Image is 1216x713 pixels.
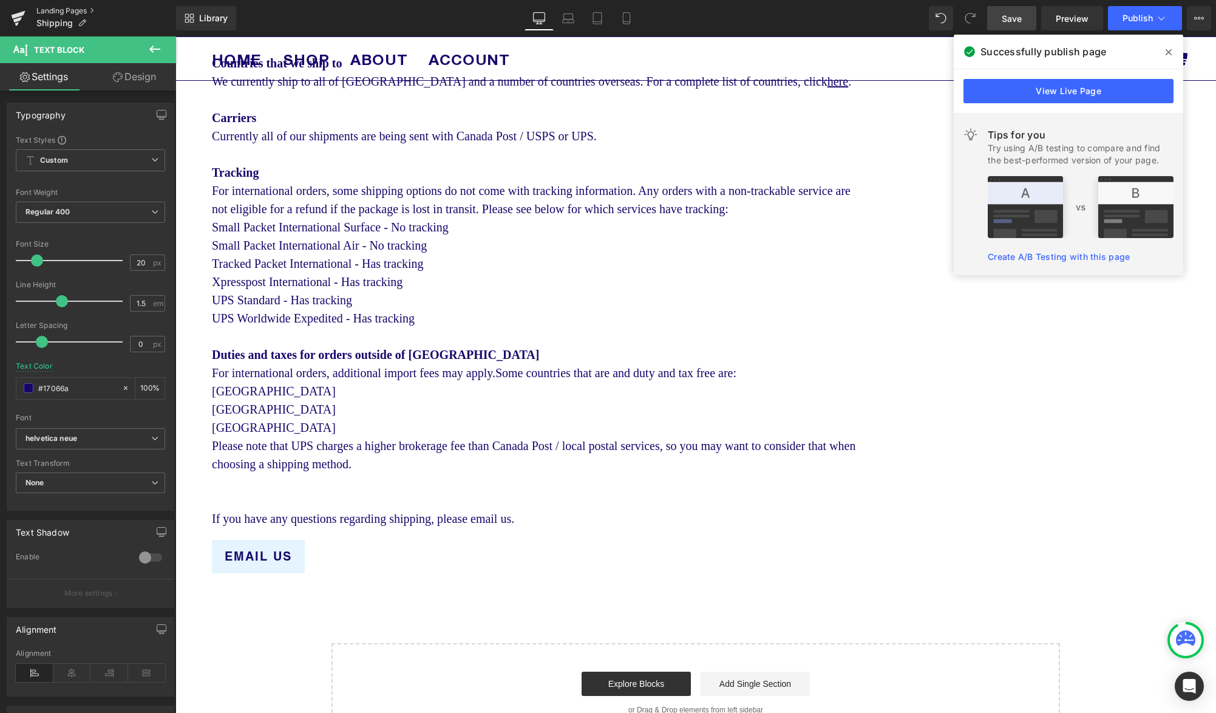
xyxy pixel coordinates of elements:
a: Explore Blocks [406,635,515,660]
a: Tablet [583,6,612,30]
div: UPS Standard - Has tracking [36,254,682,273]
b: Custom [40,155,68,166]
b: Carriers [36,75,81,88]
div: Tracked Packet International - Has tracking [36,218,682,236]
div: We currently ship to all of [GEOGRAPHIC_DATA] and a number of countries overseas. For a complete ... [36,36,682,54]
a: Laptop [554,6,583,30]
div: Please note that UPS charges a higher brokerage fee than Canada Post / local postal services, so ... [36,400,682,437]
a: Add Single Section [525,635,634,660]
a: Preview [1041,6,1103,30]
a: Create A/B Testing with this page [988,251,1130,262]
div: Xpresspost International - Has tracking [36,236,682,254]
div: Open Intercom Messenger [1175,672,1204,701]
p: or Drag & Drop elements from left sidebar [175,669,865,678]
b: Regular 400 [25,207,70,216]
div: Enable [16,552,127,565]
span: px [153,340,163,348]
span: Publish [1123,13,1153,23]
span: px [153,259,163,267]
div: Alignment [16,649,165,658]
strong: Tracking [36,129,83,143]
div: Currently all of our shipments are being sent with Canada Post / USPS or UPS. [36,90,682,109]
span: Countries that we ship to [36,20,166,33]
a: Desktop [525,6,554,30]
div: Text Transform [16,459,165,468]
div: Tips for you [988,128,1174,142]
a: View Live Page [963,79,1174,103]
img: light.svg [963,128,978,142]
button: More [1187,6,1211,30]
div: UPS Worldwide Expedited - Has tracking [36,273,682,291]
span: Successfully publish page [980,44,1106,59]
b: Duties and taxes for orders outside of [GEOGRAPHIC_DATA] [36,312,364,325]
b: None [25,478,44,487]
div: Try using A/B testing to compare and find the best-performed version of your page. [988,142,1174,166]
p: More settings [64,588,113,599]
button: Undo [929,6,953,30]
a: here [652,38,673,52]
div: For international orders, some shipping options do not come with tracking information. Any orders... [36,145,682,182]
div: Alignment [16,618,57,635]
div: Small Packet International Surface - No tracking [36,182,682,200]
div: % [135,378,165,399]
div: For international orders, additional import fees may apply. [36,327,682,400]
div: Typography [16,103,66,120]
span: Text Block [34,45,84,55]
input: Color [38,381,116,395]
span: EMAIL US [49,511,117,528]
a: Mobile [612,6,641,30]
div: Font Weight [16,188,165,197]
div: Text Shadow [16,520,69,537]
div: Font [16,414,165,422]
img: tip.png [988,176,1174,238]
span: Library [199,13,228,24]
span: Some countries that are and duty and tax free are: [GEOGRAPHIC_DATA] [GEOGRAPHIC_DATA] [GEOGRAPHI... [36,330,561,398]
div: Text Color [16,362,53,370]
div: Small Packet International Air - No tracking [36,200,682,218]
span: Shipping [36,18,73,28]
a: Landing Pages [36,6,176,16]
a: Design [90,63,178,90]
div: Line Height [16,281,165,289]
button: Redo [958,6,982,30]
span: Save [1002,12,1022,25]
div: If you have any questions regarding shipping, please email us. [36,473,682,491]
span: em [153,299,163,307]
button: Publish [1108,6,1182,30]
div: Text Styles [16,135,165,145]
button: More settings [7,579,174,607]
a: New Library [176,6,236,30]
span: Preview [1056,12,1089,25]
i: helvetica neue [25,434,77,444]
div: Font Size [16,240,165,248]
div: Letter Spacing [16,321,165,330]
a: EMAIL US [36,503,129,536]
